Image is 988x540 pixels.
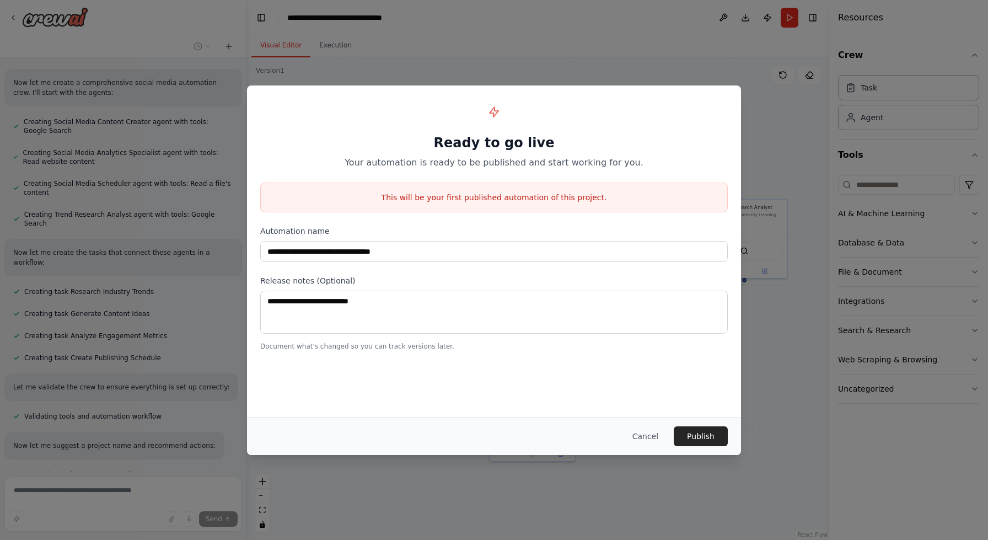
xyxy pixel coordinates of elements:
[260,134,728,152] h1: Ready to go live
[674,426,728,446] button: Publish
[260,226,728,237] label: Automation name
[624,426,667,446] button: Cancel
[260,275,728,286] label: Release notes (Optional)
[260,342,728,351] p: Document what's changed so you can track versions later.
[261,192,727,203] p: This will be your first published automation of this project.
[260,156,728,169] p: Your automation is ready to be published and start working for you.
